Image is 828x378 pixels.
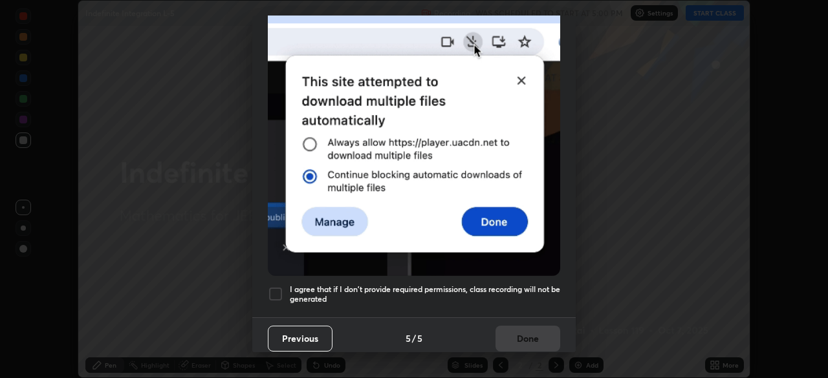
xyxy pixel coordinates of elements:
h5: I agree that if I don't provide required permissions, class recording will not be generated [290,284,560,304]
button: Previous [268,326,332,352]
h4: 5 [417,331,422,345]
h4: 5 [406,331,411,345]
h4: / [412,331,416,345]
